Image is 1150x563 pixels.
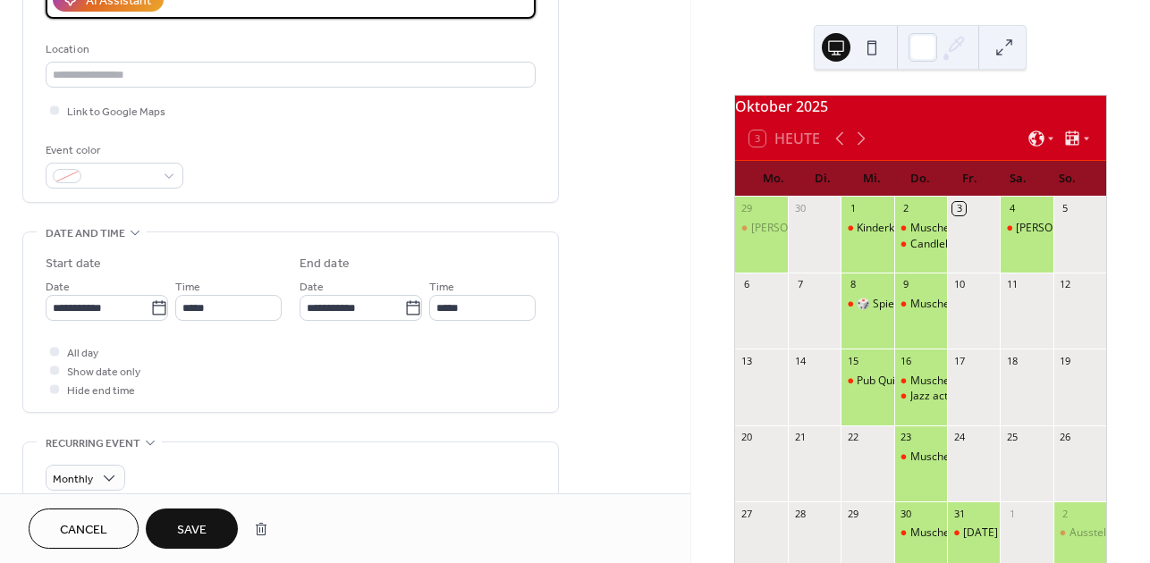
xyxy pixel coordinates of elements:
div: Candlelight Jazz [894,237,947,252]
div: 26 [1059,431,1072,444]
div: 29 [740,202,754,215]
div: [DATE] Party [963,525,1027,541]
div: Muscheltag [910,221,968,236]
span: Time [429,278,454,297]
div: 30 [900,507,913,520]
div: 29 [846,507,859,520]
div: 14 [793,354,807,367]
div: Pub Quiz [841,374,893,389]
div: 1 [1005,507,1019,520]
div: 30 [793,202,807,215]
div: 20 [740,431,754,444]
div: Muscheltag [894,221,947,236]
div: 21 [793,431,807,444]
div: Location [46,40,532,59]
div: 17 [952,354,966,367]
div: Muscheltag [894,374,947,389]
div: 23 [900,431,913,444]
div: Kai Magnus Sting [735,221,788,236]
div: So. [1043,161,1092,197]
div: 9 [900,278,913,291]
div: 19 [1059,354,1072,367]
div: 28 [793,507,807,520]
div: Candlelight Jazz [910,237,989,252]
div: 1 [846,202,859,215]
div: Muscheltag [894,297,947,312]
div: 2 [1059,507,1072,520]
span: All day [67,344,98,363]
div: Mo. [749,161,799,197]
div: 15 [846,354,859,367]
div: Ausstellungseröffnung [1053,525,1106,541]
div: Kinderkino [857,221,909,236]
span: Show date only [67,363,140,382]
span: Date [300,278,324,297]
button: Save [146,508,238,549]
span: Monthly [53,469,93,490]
div: Muscheltag [910,450,968,465]
div: 22 [846,431,859,444]
div: 25 [1005,431,1019,444]
div: 4 [1005,202,1019,215]
div: [PERSON_NAME] [751,221,835,236]
div: 18 [1005,354,1019,367]
div: Muscheltag [910,525,968,541]
div: 13 [740,354,754,367]
button: Cancel [29,508,139,549]
span: Date [46,278,70,297]
div: 8 [846,278,859,291]
div: 12 [1059,278,1072,291]
span: Date and time [46,224,125,243]
div: [PERSON_NAME] Tanz [1016,221,1127,236]
span: Recurring event [46,434,140,453]
div: 🎲 Spiele Abend🃏 [841,297,893,312]
div: Adler Tanz [1000,221,1053,236]
div: Di. [798,161,847,197]
div: 3 [952,202,966,215]
span: Time [175,278,200,297]
div: 11 [1005,278,1019,291]
div: 10 [952,278,966,291]
div: Pub Quiz [857,374,901,389]
div: 24 [952,431,966,444]
div: 7 [793,278,807,291]
div: Muscheltag [894,525,947,541]
div: 2 [900,202,913,215]
div: Oktober 2025 [735,96,1106,117]
div: 16 [900,354,913,367]
span: Cancel [60,521,107,540]
div: Kinderkino [841,221,893,236]
div: 6 [740,278,754,291]
div: Sa. [994,161,1043,197]
div: 5 [1059,202,1072,215]
div: Start date [46,255,101,273]
span: Link to Google Maps [67,103,165,122]
div: Muscheltag [910,374,968,389]
span: Save [177,521,207,540]
div: Mi. [847,161,896,197]
div: Muscheltag [894,450,947,465]
div: Halloween Party [947,525,1000,541]
div: Event color [46,141,180,160]
div: End date [300,255,350,273]
div: Muscheltag [910,297,968,312]
div: Do. [896,161,945,197]
div: 27 [740,507,754,520]
div: 31 [952,507,966,520]
div: Jazz activ [894,389,947,404]
span: Hide end time [67,382,135,400]
div: Jazz activ [910,389,956,404]
div: 🎲 Spiele Abend🃏 [857,297,951,312]
div: Fr. [945,161,994,197]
